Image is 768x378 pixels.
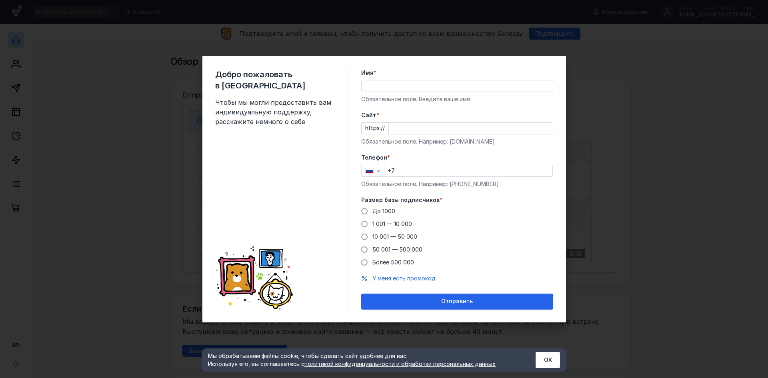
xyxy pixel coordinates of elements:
[361,196,440,204] span: Размер базы подписчиков
[372,220,412,227] span: 1 001 — 10 000
[372,275,436,282] span: У меня есть промокод
[215,98,335,126] span: Чтобы мы могли предоставить вам индивидуальную поддержку, расскажите немного о себе
[361,138,553,146] div: Обязательное поле. Например: [DOMAIN_NAME]
[361,180,553,188] div: Обязательное поле. Например: [PHONE_NUMBER]
[372,246,422,253] span: 50 001 — 500 000
[372,233,417,240] span: 10 001 — 50 000
[536,352,560,368] button: ОК
[372,274,436,282] button: У меня есть промокод
[215,69,335,91] span: Добро пожаловать в [GEOGRAPHIC_DATA]
[372,259,414,266] span: Более 500 000
[361,154,387,162] span: Телефон
[361,294,553,310] button: Отправить
[361,111,376,119] span: Cайт
[372,208,395,214] span: До 1000
[304,360,496,367] a: политикой конфиденциальности и обработки персональных данных
[441,298,473,305] span: Отправить
[361,95,553,103] div: Обязательное поле. Введите ваше имя
[208,352,516,368] div: Мы обрабатываем файлы cookie, чтобы сделать сайт удобнее для вас. Используя его, вы соглашаетесь c
[361,69,374,77] span: Имя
